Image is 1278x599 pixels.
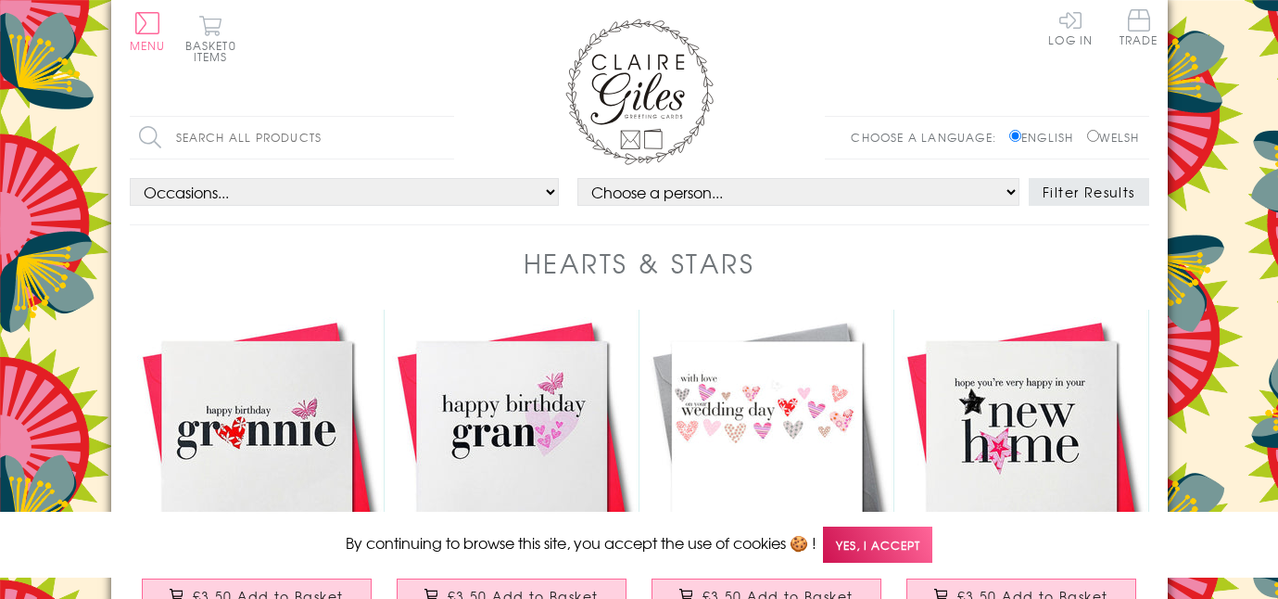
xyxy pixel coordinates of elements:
[639,310,894,565] img: Wedding Card, Love Hearts, Eembellished with a fabric butterfly
[894,310,1149,565] img: New Home Card, Pink Star, Embellished with a padded star
[565,19,714,165] img: Claire Giles Greetings Cards
[1029,178,1149,206] button: Filter Results
[194,37,236,65] span: 0 items
[1009,130,1021,142] input: English
[130,12,166,51] button: Menu
[823,527,932,563] span: Yes, I accept
[524,244,755,282] h1: Hearts & Stars
[1048,9,1093,45] a: Log In
[130,37,166,54] span: Menu
[1009,129,1082,146] label: English
[1087,130,1099,142] input: Welsh
[130,117,454,159] input: Search all products
[436,117,454,159] input: Search
[1120,9,1158,45] span: Trade
[851,129,1006,146] p: Choose a language:
[130,310,385,565] img: Birthday Card, Heart and Flowers, Grannie, fabric butterfly Embellished
[1087,129,1140,146] label: Welsh
[1120,9,1158,49] a: Trade
[385,310,639,565] img: Birthday Card, Heart, Happy Birthday Gran, embellished with a fabric butterfly
[185,15,236,62] button: Basket0 items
